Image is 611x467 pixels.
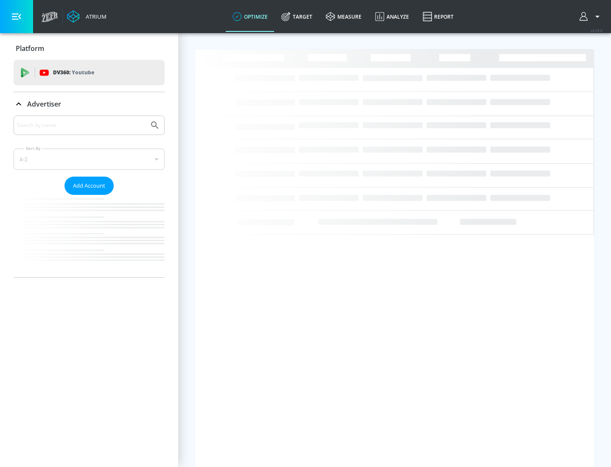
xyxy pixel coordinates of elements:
[14,149,165,170] div: A-Z
[64,177,114,195] button: Add Account
[319,1,368,32] a: measure
[24,146,42,151] label: Sort By
[14,92,165,116] div: Advertiser
[14,115,165,277] div: Advertiser
[27,99,61,109] p: Advertiser
[14,195,165,277] nav: list of Advertiser
[73,181,105,191] span: Add Account
[82,13,107,20] div: Atrium
[226,1,275,32] a: optimize
[275,1,319,32] a: Target
[368,1,416,32] a: Analyze
[53,68,94,77] p: DV360:
[67,10,107,23] a: Atrium
[591,28,603,33] span: v 4.28.0
[17,120,146,131] input: Search by name
[416,1,460,32] a: Report
[14,37,165,60] div: Platform
[16,44,44,53] p: Platform
[72,68,94,77] p: Youtube
[14,60,165,85] div: DV360: Youtube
